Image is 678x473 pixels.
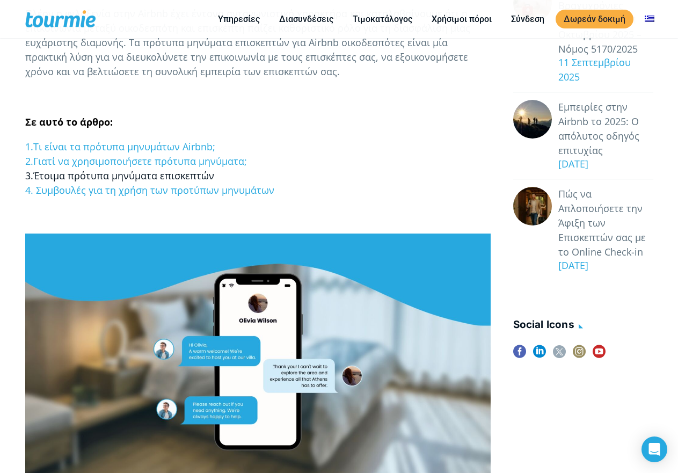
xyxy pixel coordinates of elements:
[513,317,653,334] h4: social icons
[593,345,606,365] a: youtube
[25,115,113,128] strong: Σε αυτό το άρθρο:
[556,10,633,28] a: Δωρεάν δοκιμή
[513,345,526,365] a: facebook
[271,12,341,26] a: Διασυνδέσεις
[503,12,552,26] a: Σύνδεση
[25,140,215,153] a: 1.Τι είναι τα πρότυπα μηνυμάτων Airbnb;
[552,55,653,84] div: 11 Σεπτεμβρίου 2025
[558,187,653,259] a: Πώς να Απλοποιήσετε την Άφιξη των Επισκεπτών σας με το Online Check-in
[25,7,470,78] span: Πλέον η φιλοξενία στην Airbnb έχει έντονα ανταγωνιστικό χαρακτήρα και καταλαβαίνουμε ότι η επικοι...
[345,12,420,26] a: Τιμοκατάλογος
[25,184,274,197] a: 4. Συμβουλές για τη χρήση των προτύπων μηνυμάτων
[25,169,214,182] a: 3.Έτοιμα πρότυπα μηνύματα επισκεπτών
[210,12,268,26] a: Υπηρεσίες
[573,345,586,365] a: instagram
[641,436,667,462] div: Open Intercom Messenger
[558,100,653,158] a: Εμπειρίες στην Airbnb το 2025: Ο απόλυτος οδηγός επιτυχίας
[552,258,653,273] div: [DATE]
[25,155,247,168] a: 2.Γιατί να χρησιμοποιήσετε πρότυπα μηνύματα;
[637,12,662,26] a: Αλλαγή σε
[424,12,500,26] a: Χρήσιμοι πόροι
[533,345,546,365] a: linkedin
[552,157,653,171] div: [DATE]
[553,345,566,365] a: twitter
